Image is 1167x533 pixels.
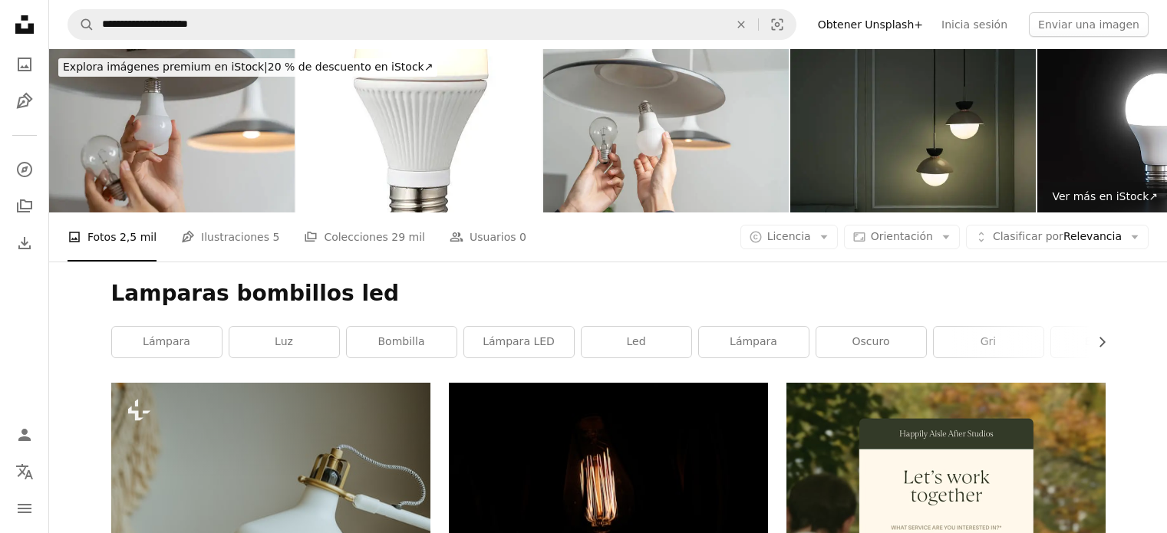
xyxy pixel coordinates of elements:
[111,280,1106,308] h1: Lamparas bombillos led
[543,49,789,212] img: Los asiáticos reemplazan las bombillas fluorescentes (CFL) por nuevas bombillas LED. Unas manos f...
[464,327,574,357] a: Lámpara LED
[9,493,40,524] button: Menú
[934,327,1043,357] a: gri
[699,327,809,357] a: Lámpara
[582,327,691,357] a: led
[9,49,40,80] a: Fotos
[767,230,811,242] span: Licencia
[304,212,425,262] a: Colecciones 29 mil
[790,49,1036,212] img: Un primer plano de la lámpara de noche en el dormitorio
[993,229,1122,245] span: Relevancia
[181,212,279,262] a: Ilustraciones 5
[966,225,1149,249] button: Clasificar porRelevancia
[296,49,542,212] img: Luces de LED de lámpara
[1029,12,1149,37] button: Enviar una imagen
[9,191,40,222] a: Colecciones
[112,327,222,357] a: lámpara
[347,327,457,357] a: bombilla
[816,327,926,357] a: oscuro
[9,419,40,450] a: Iniciar sesión / Registrarse
[9,228,40,258] a: Historial de descargas
[272,229,279,245] span: 5
[809,12,932,37] a: Obtener Unsplash+
[9,154,40,185] a: Explorar
[450,212,526,262] a: Usuarios 0
[1052,190,1158,202] span: Ver más en iStock ↗
[724,10,758,39] button: Borrar
[68,10,94,39] button: Buscar en Unsplash
[759,10,796,39] button: Búsqueda visual
[9,456,40,487] button: Idioma
[1043,182,1167,212] a: Ver más en iStock↗
[932,12,1017,37] a: Inicia sesión
[740,225,838,249] button: Licencia
[1051,327,1161,357] a: enorme
[1088,327,1106,357] button: desplazar lista a la derecha
[68,9,796,40] form: Encuentra imágenes en todo el sitio
[391,229,425,245] span: 29 mil
[871,230,933,242] span: Orientación
[993,230,1063,242] span: Clasificar por
[519,229,526,245] span: 0
[449,482,768,495] a: Una bombilla pasada de moda en la oscuridad
[49,49,295,212] img: Una joven está cambiando una bombilla de una bombilla incandescente a una bombilla LED.
[63,61,268,73] span: Explora imágenes premium en iStock |
[9,86,40,117] a: Ilustraciones
[229,327,339,357] a: luz
[844,225,960,249] button: Orientación
[49,49,447,86] a: Explora imágenes premium en iStock|20 % de descuento en iStock↗
[58,58,437,77] div: 20 % de descuento en iStock ↗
